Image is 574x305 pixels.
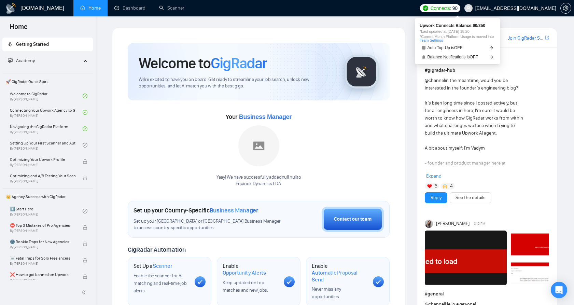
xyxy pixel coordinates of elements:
img: gigradar-logo.png [345,55,379,89]
span: Business Manager [210,207,258,214]
a: searchScanner [159,5,184,11]
a: See the details [456,194,486,202]
span: lock [83,159,87,164]
div: Open Intercom Messenger [551,282,567,298]
span: fund-projection-screen [8,58,13,63]
span: GigRadar [211,54,267,72]
div: in the meantime, would you be interested in the founder’s engineering blog? It’s been long time s... [425,77,524,287]
h1: Set Up a [134,263,172,269]
a: Reply [431,194,442,202]
span: GigRadar Automation [128,246,185,253]
li: Getting Started [2,38,93,51]
span: Keep updated on top matches and new jobs. [223,280,268,293]
a: dashboardDashboard [114,5,145,11]
a: homeHome [80,5,101,11]
span: arrow-right [489,55,493,59]
button: Reply [425,192,447,203]
span: Business Manager [239,113,292,120]
span: By [PERSON_NAME] [10,245,75,249]
span: lock [83,258,87,263]
h1: # general [425,290,549,298]
span: By [PERSON_NAME] [10,229,75,233]
span: Enable the scanner for AI matching and real-time job alerts. [134,273,186,294]
span: By [PERSON_NAME] [10,163,75,167]
img: ❤️ [427,184,432,189]
img: logo [5,3,16,14]
a: Navigating the GigRadar PlatformBy[PERSON_NAME] [10,121,83,136]
span: *Last updated at: [DATE] 15:20 [420,30,495,33]
button: Contact our team [322,207,384,232]
span: lock [83,241,87,246]
span: Automatic Proposal Send [312,269,367,283]
span: By [PERSON_NAME] [10,179,75,183]
span: Optimizing and A/B Testing Your Scanner for Better Results [10,172,75,179]
span: Academy [16,58,35,64]
img: Mariia Heshka [425,220,433,228]
span: 90 [452,4,458,12]
span: Upwork Connects Balance: 90 / 350 [420,24,495,28]
span: lock [83,274,87,279]
span: Opportunity Alerts [223,269,266,276]
a: robotAuto Top-Up isOFFarrow-right [420,44,495,52]
span: setting [561,5,571,11]
span: 🚀 GigRadar Quick Start [3,75,92,88]
span: check-circle [83,94,87,98]
span: 3:10 PM [474,221,485,227]
div: Contact our team [334,216,372,223]
a: Join GigRadar Slack Community [508,34,544,42]
h1: Set up your Country-Specific [134,207,258,214]
h1: Enable [312,263,367,283]
span: 4 [450,183,453,190]
span: 🌚 Rookie Traps for New Agencies [10,238,75,245]
span: bell [422,55,426,59]
span: Your [226,113,292,121]
span: 5 [435,183,437,190]
a: export [545,34,549,41]
button: See the details [450,192,491,203]
span: We're excited to have you on board. Get ready to streamline your job search, unlock new opportuni... [139,77,334,89]
span: check-circle [83,126,87,131]
a: bellBalance Notifications isOFFarrow-right [420,54,495,61]
span: check-circle [83,110,87,115]
span: ☠️ Fatal Traps for Solo Freelancers [10,255,75,262]
a: 1️⃣ Start HereBy[PERSON_NAME] [10,204,83,219]
span: @channel [425,78,445,83]
span: Auto Top-Up is OFF [428,46,463,50]
span: Balance Notifications is OFF [428,55,478,59]
img: placeholder.png [238,125,279,166]
span: double-left [81,289,88,296]
span: lock [83,176,87,180]
a: Team Settings [420,38,443,42]
span: Home [4,22,33,36]
span: lock [83,225,87,230]
a: Setting Up Your First Scanner and Auto-BidderBy[PERSON_NAME] [10,138,83,153]
span: By [PERSON_NAME] [10,262,75,266]
span: [PERSON_NAME] [436,220,470,227]
span: Getting Started [16,41,49,47]
h1: # gigradar-hub [425,67,549,74]
span: *Current Month Platform Usage is moved into [420,35,495,42]
span: export [545,35,549,40]
span: ⛔ Top 3 Mistakes of Pro Agencies [10,222,75,229]
span: Scanner [153,263,172,269]
span: user [466,6,471,11]
button: setting [560,3,571,14]
a: setting [560,5,571,11]
span: ❌ How to get banned on Upwork [10,271,75,278]
span: Never miss any opportunities. [312,286,341,300]
img: 🙌 [443,184,447,189]
h1: Enable [223,263,278,276]
p: Equinox Dynamics LDA . [216,181,301,187]
span: Connects: [430,4,451,12]
span: Expand [426,173,442,179]
a: Welcome to GigRadarBy[PERSON_NAME] [10,88,83,103]
h1: Welcome to [139,54,267,72]
div: Yaay! We have successfully added null null to [216,174,301,187]
span: check-circle [83,209,87,213]
a: Connecting Your Upwork Agency to GigRadarBy[PERSON_NAME] [10,105,83,120]
span: Academy [8,58,35,64]
span: 👑 Agency Success with GigRadar [3,190,92,204]
span: Optimizing Your Upwork Profile [10,156,75,163]
span: rocket [8,42,13,46]
span: Set up your [GEOGRAPHIC_DATA] or [GEOGRAPHIC_DATA] Business Manager to access country-specific op... [134,218,284,231]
